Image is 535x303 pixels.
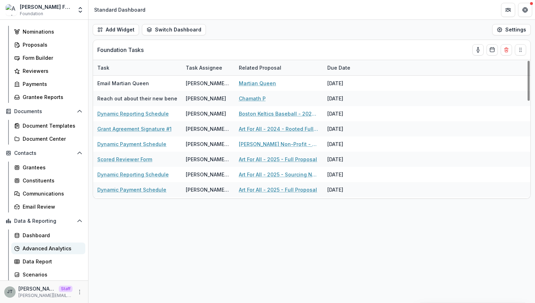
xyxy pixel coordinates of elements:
a: Grantee Reports [11,91,85,103]
a: Art For All - 2025 - Sourcing Notes [239,171,319,178]
div: Grantees [23,164,80,171]
button: Partners [501,3,515,17]
a: Constituents [11,175,85,186]
div: Task [93,64,114,71]
a: Form Builder [11,52,85,64]
div: Data Report [23,258,80,265]
div: Payments [23,80,80,88]
div: Task [93,60,182,75]
img: Andrew Foundation [6,4,17,16]
p: Foundation Tasks [97,46,144,54]
a: Nominations [11,26,85,37]
nav: breadcrumb [91,5,148,15]
div: [PERSON_NAME] <[PERSON_NAME][EMAIL_ADDRESS][DOMAIN_NAME]> [186,186,230,193]
div: Related Proposal [235,60,323,75]
div: [DATE] [323,106,376,121]
span: Contacts [14,150,74,156]
a: Dynamic Reporting Schedule [97,110,169,117]
div: Task Assignee [182,64,226,71]
a: Proposals [11,39,85,51]
a: Grant Agreement Signature #1 [97,125,172,133]
a: Art For All - 2025 - Full Proposal [239,186,317,193]
p: Reach out about their new benefits program [97,95,177,102]
button: Delete card [501,44,512,56]
div: Reviewers [23,67,80,75]
div: [DATE] [323,91,376,106]
a: Art For All - 2025 - Full Proposal [239,156,317,163]
div: [PERSON_NAME] [186,95,226,102]
div: [PERSON_NAME] [186,110,226,117]
div: Proposals [23,41,80,48]
div: Document Templates [23,122,80,129]
a: Dynamic Reporting Schedule [97,171,169,178]
div: Joyce N Temelio [7,290,13,294]
p: [PERSON_NAME][EMAIL_ADDRESS][DOMAIN_NAME] [18,292,73,299]
div: Form Builder [23,54,80,62]
p: Staff [59,286,73,292]
a: Grantees [11,162,85,173]
a: Scored Reviewer Form [97,156,152,163]
p: [PERSON_NAME] [18,285,56,292]
div: Communications [23,190,80,197]
button: toggle-assigned-to-me [472,44,484,56]
div: [DATE] [323,152,376,167]
a: Scenarios [11,269,85,280]
button: Open Contacts [3,147,85,159]
button: Open entity switcher [75,3,85,17]
a: Boston Keltics Baseball - 2024 - Sample Grant Form [239,110,319,117]
button: Switch Dashboard [142,24,206,35]
div: [PERSON_NAME] <[PERSON_NAME][EMAIL_ADDRESS][DOMAIN_NAME]> [186,156,230,163]
button: Open Documents [3,106,85,117]
div: Nominations [23,28,80,35]
a: Reviewers [11,65,85,77]
div: [PERSON_NAME] <[PERSON_NAME][EMAIL_ADDRESS][DOMAIN_NAME]> [186,171,230,178]
a: [PERSON_NAME] Non-Profit - 2024 - Hackathon Form [239,140,319,148]
a: Email Review [11,201,85,212]
div: Related Proposal [235,64,286,71]
div: Constituents [23,177,80,184]
a: Communications [11,188,85,199]
div: Standard Dashboard [94,6,145,13]
a: Chamath P [239,95,266,102]
a: Document Templates [11,120,85,132]
button: Add Widget [93,24,139,35]
div: Due Date [323,60,376,75]
button: Open Data & Reporting [3,215,85,227]
div: [DATE] [323,197,376,212]
a: Data Report [11,256,85,267]
div: [DATE] [323,136,376,152]
div: [DATE] [323,182,376,197]
div: [PERSON_NAME] <[PERSON_NAME][EMAIL_ADDRESS][DOMAIN_NAME]> [186,125,230,133]
div: Due Date [323,64,355,71]
a: Payments [11,78,85,90]
div: Email Review [23,203,80,210]
span: Foundation [20,11,43,17]
div: [DATE] [323,167,376,182]
div: Dashboard [23,232,80,239]
div: Scenarios [23,271,80,278]
div: [PERSON_NAME] Foundation [20,3,73,11]
div: [DATE] [323,76,376,91]
button: Drag [515,44,526,56]
div: Task Assignee [182,60,235,75]
button: Settings [492,24,531,35]
a: Advanced Analytics [11,243,85,254]
button: Get Help [518,3,532,17]
a: Art For All - 2024 - Rooted Full Application [239,125,319,133]
a: Dynamic Payment Schedule [97,140,166,148]
div: Document Center [23,135,80,142]
div: [PERSON_NAME] <[PERSON_NAME][EMAIL_ADDRESS][DOMAIN_NAME]> [186,140,230,148]
div: [PERSON_NAME] <[PERSON_NAME][EMAIL_ADDRESS][DOMAIN_NAME]> [186,80,230,87]
a: Martian Queen [239,80,276,87]
a: Document Center [11,133,85,145]
div: Grantee Reports [23,93,80,101]
span: Data & Reporting [14,218,74,224]
div: [DATE] [323,121,376,136]
button: More [75,288,84,296]
button: Calendar [487,44,498,56]
p: Email Martian Queen [97,80,149,87]
span: Documents [14,109,74,115]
